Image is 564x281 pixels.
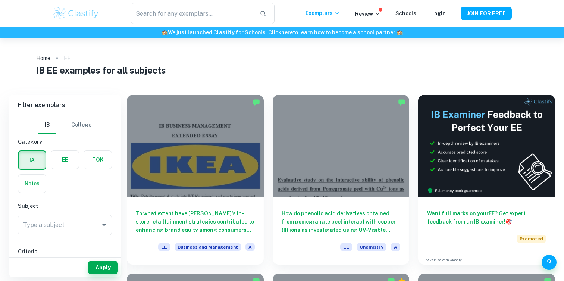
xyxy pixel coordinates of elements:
[18,175,46,193] button: Notes
[64,54,70,62] p: EE
[9,95,121,116] h6: Filter exemplars
[18,247,112,256] h6: Criteria
[418,95,555,197] img: Thumbnail
[38,116,91,134] div: Filter type choice
[305,9,340,17] p: Exemplars
[253,99,260,106] img: Marked
[505,219,512,225] span: 🎯
[36,53,50,63] a: Home
[1,28,563,37] h6: We just launched Clastify for Schools. Click to learn how to become a school partner.
[162,29,168,35] span: 🏫
[398,99,405,106] img: Marked
[175,243,241,251] span: Business and Management
[84,151,112,169] button: TOK
[357,243,386,251] span: Chemistry
[397,29,403,35] span: 🏫
[71,116,91,134] button: College
[517,235,546,243] span: Promoted
[136,209,255,234] h6: To what extent have [PERSON_NAME]'s in-store retailtainment strategies contributed to enhancing b...
[18,202,112,210] h6: Subject
[131,3,254,24] input: Search for any exemplars...
[426,257,462,263] a: Advertise with Clastify
[99,220,109,230] button: Open
[282,209,401,234] h6: How do phenolic acid derivatives obtained from pomegranate peel interact with copper (II) ions as...
[52,6,100,21] img: Clastify logo
[427,209,546,226] h6: Want full marks on your EE ? Get expert feedback from an IB examiner!
[38,116,56,134] button: IB
[281,29,293,35] a: here
[340,243,352,251] span: EE
[88,261,118,274] button: Apply
[158,243,170,251] span: EE
[18,138,112,146] h6: Category
[461,7,512,20] button: JOIN FOR FREE
[395,10,416,16] a: Schools
[245,243,255,251] span: A
[418,95,555,265] a: Want full marks on yourEE? Get expert feedback from an IB examiner!PromotedAdvertise with Clastify
[36,63,528,77] h1: IB EE examples for all subjects
[431,10,446,16] a: Login
[542,255,557,270] button: Help and Feedback
[355,10,380,18] p: Review
[51,151,79,169] button: EE
[273,95,410,265] a: How do phenolic acid derivatives obtained from pomegranate peel interact with copper (II) ions as...
[127,95,264,265] a: To what extent have [PERSON_NAME]'s in-store retailtainment strategies contributed to enhancing b...
[19,151,46,169] button: IA
[391,243,400,251] span: A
